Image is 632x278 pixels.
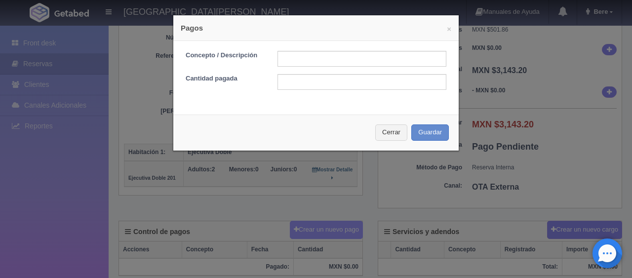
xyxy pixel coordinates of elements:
h4: Pagos [181,23,451,33]
button: × [447,25,451,33]
label: Cantidad pagada [178,74,270,83]
label: Concepto / Descripción [178,51,270,60]
button: Cerrar [375,124,407,141]
button: Guardar [411,124,449,141]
